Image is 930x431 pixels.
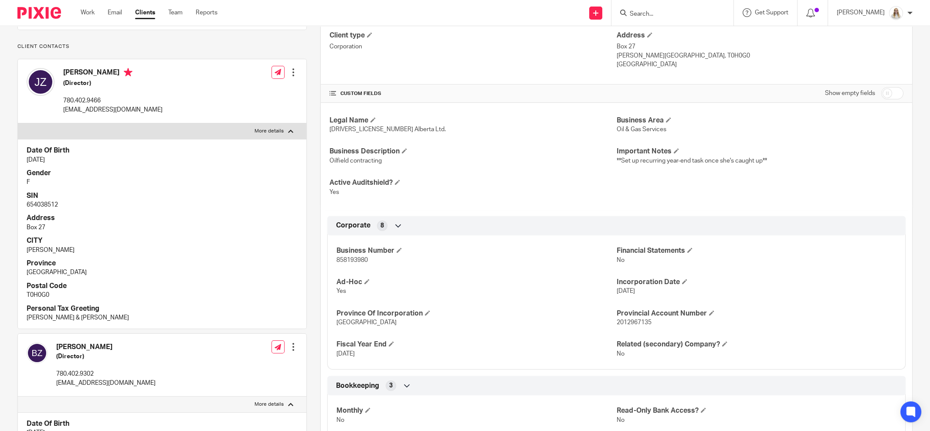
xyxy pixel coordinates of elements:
[17,43,307,50] p: Client contacts
[27,291,298,299] p: T0H0G0
[329,178,616,187] h4: Active Auditshield?
[27,178,298,187] p: F
[336,221,370,230] span: Corporate
[81,8,95,17] a: Work
[27,191,298,200] h4: SIN
[27,268,298,277] p: [GEOGRAPHIC_DATA]
[27,200,298,209] p: 654038512
[617,116,903,125] h4: Business Area
[63,105,163,114] p: [EMAIL_ADDRESS][DOMAIN_NAME]
[27,343,48,363] img: svg%3E
[380,221,384,230] span: 8
[617,288,635,294] span: [DATE]
[27,246,298,255] p: [PERSON_NAME]
[617,246,896,255] h4: Financial Statements
[617,319,652,326] span: 2012967135
[27,146,298,155] h4: Date Of Birth
[329,42,616,51] p: Corporation
[336,278,616,287] h4: Ad-Hoc
[617,351,625,357] span: No
[56,379,156,387] p: [EMAIL_ADDRESS][DOMAIN_NAME]
[329,189,339,195] span: Yes
[56,343,156,352] h4: [PERSON_NAME]
[336,351,355,357] span: [DATE]
[389,381,393,390] span: 3
[617,257,625,263] span: No
[329,31,616,40] h4: Client type
[168,8,183,17] a: Team
[336,309,616,318] h4: Province Of Incorporation
[27,282,298,291] h4: Postal Code
[755,10,788,16] span: Get Support
[329,126,446,132] span: [DRIVERS_LICENSE_NUMBER] Alberta Ltd.
[27,259,298,268] h4: Province
[124,68,132,77] i: Primary
[56,370,156,378] p: 780.402.9302
[63,68,163,79] h4: [PERSON_NAME]
[336,406,616,415] h4: Monthly
[617,51,903,60] p: [PERSON_NAME][GEOGRAPHIC_DATA], T0H0G0
[255,128,284,135] p: More details
[329,116,616,125] h4: Legal Name
[617,31,903,40] h4: Address
[135,8,155,17] a: Clients
[63,96,163,105] p: 780.402.9466
[617,147,903,156] h4: Important Notes
[617,126,666,132] span: Oil & Gas Services
[617,309,896,318] h4: Provincial Account Number
[617,158,767,164] span: **Set up recurring year-end task once she's caught up**
[336,340,616,349] h4: Fiscal Year End
[889,6,903,20] img: Headshot%2011-2024%20white%20background%20square%202.JPG
[27,223,298,232] p: Box 27
[336,288,346,294] span: Yes
[27,236,298,245] h4: CITY
[837,8,885,17] p: [PERSON_NAME]
[336,381,379,390] span: Bookkeeping
[255,401,284,408] p: More details
[617,42,903,51] p: Box 27
[27,419,298,428] h4: Date Of Birth
[27,156,298,164] p: [DATE]
[108,8,122,17] a: Email
[27,169,298,178] h4: Gender
[336,246,616,255] h4: Business Number
[17,7,61,19] img: Pixie
[336,257,368,263] span: 858193980
[629,10,707,18] input: Search
[27,68,54,96] img: svg%3E
[617,278,896,287] h4: Incorporation Date
[196,8,217,17] a: Reports
[27,313,298,322] p: [PERSON_NAME] & [PERSON_NAME]
[27,214,298,223] h4: Address
[329,158,382,164] span: Oilfield contracting
[617,417,625,423] span: No
[56,352,156,361] h5: (Director)
[336,417,344,423] span: No
[617,406,896,415] h4: Read-Only Bank Access?
[329,90,616,97] h4: CUSTOM FIELDS
[63,79,163,88] h5: (Director)
[336,319,397,326] span: [GEOGRAPHIC_DATA]
[329,147,616,156] h4: Business Description
[27,304,298,313] h4: Personal Tax Greeting
[825,89,875,98] label: Show empty fields
[617,60,903,69] p: [GEOGRAPHIC_DATA]
[617,340,896,349] h4: Related (secondary) Company?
